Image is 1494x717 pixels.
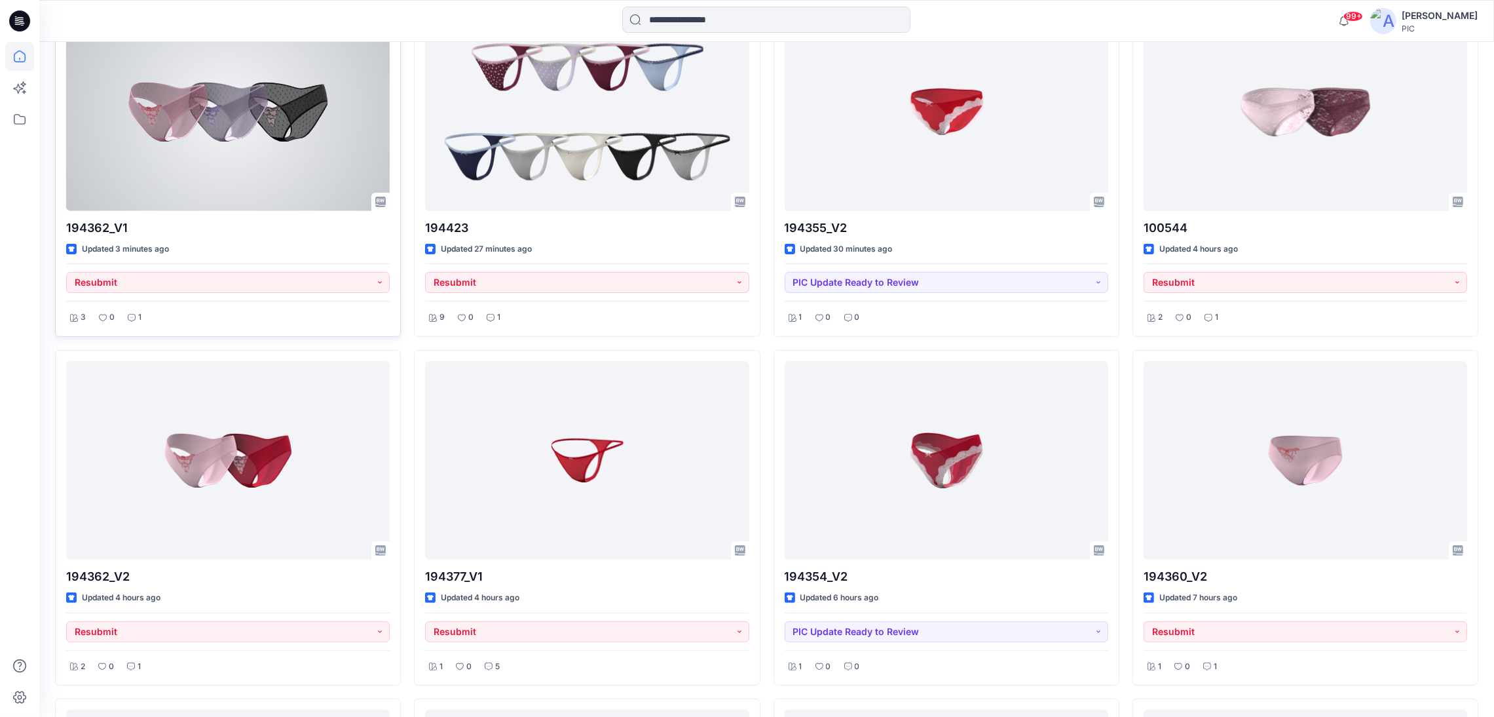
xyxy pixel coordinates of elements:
p: 1 [799,660,802,674]
p: 1 [138,311,141,324]
div: [PERSON_NAME] [1402,8,1478,24]
p: 9 [439,311,445,324]
p: 0 [466,660,472,674]
a: 194377_V1 [425,361,749,560]
a: 194423 [425,12,749,211]
p: 194377_V1 [425,568,749,586]
p: Updated 6 hours ago [800,591,879,605]
p: 0 [109,660,114,674]
p: 5 [495,660,500,674]
p: 0 [1186,311,1191,324]
p: 3 [81,311,86,324]
p: 1 [1215,311,1218,324]
span: 99+ [1343,11,1363,22]
p: 0 [855,660,860,674]
p: Updated 30 minutes ago [800,242,893,256]
a: 194355_V2 [785,12,1108,211]
p: 194355_V2 [785,219,1108,237]
p: 1 [497,311,500,324]
p: 0 [1185,660,1190,674]
p: 0 [468,311,474,324]
p: Updated 7 hours ago [1159,591,1237,605]
a: 194354_V2 [785,361,1108,560]
p: 194360_V2 [1144,568,1467,586]
p: Updated 27 minutes ago [441,242,532,256]
p: 100544 [1144,219,1467,237]
p: 2 [81,660,85,674]
p: 1 [1214,660,1217,674]
p: 0 [109,311,115,324]
p: Updated 4 hours ago [1159,242,1238,256]
p: 194354_V2 [785,568,1108,586]
p: 0 [826,311,831,324]
a: 194362_V2 [66,361,390,560]
p: 1 [138,660,141,674]
p: 1 [439,660,443,674]
p: 194362_V1 [66,219,390,237]
p: Updated 4 hours ago [82,591,160,605]
a: 194362_V1 [66,12,390,211]
p: 194423 [425,219,749,237]
p: 0 [855,311,860,324]
p: 1 [799,311,802,324]
img: avatar [1370,8,1396,34]
a: 194360_V2 [1144,361,1467,560]
p: Updated 4 hours ago [441,591,519,605]
p: 1 [1158,660,1161,674]
div: PIC [1402,24,1478,33]
a: 100544 [1144,12,1467,211]
p: 194362_V2 [66,568,390,586]
p: Updated 3 minutes ago [82,242,169,256]
p: 2 [1158,311,1163,324]
p: 0 [826,660,831,674]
